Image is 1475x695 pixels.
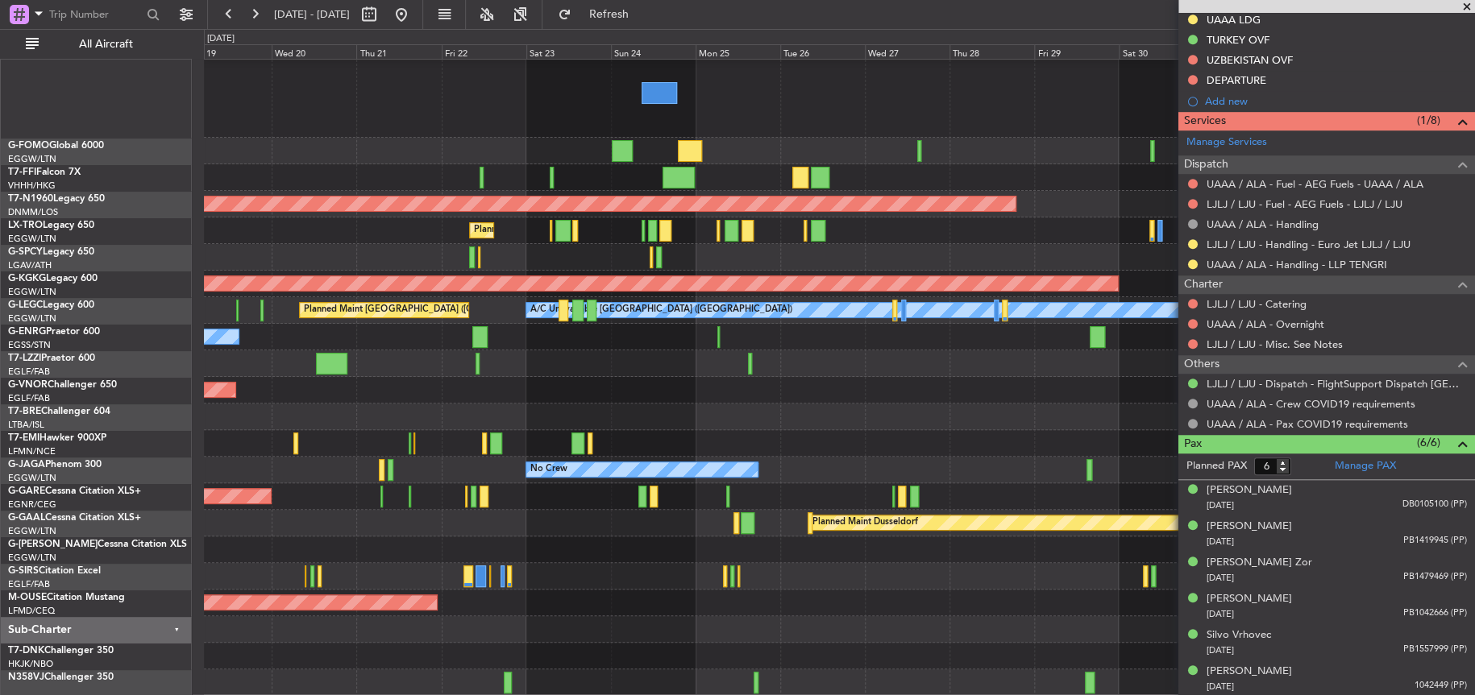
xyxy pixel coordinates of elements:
span: G-ENRG [8,327,46,337]
a: EGNR/CEG [8,498,56,511]
div: UZBEKISTAN OVF [1207,53,1293,67]
div: [PERSON_NAME] [1207,664,1292,680]
a: EGGW/LTN [8,153,56,165]
div: Planned Maint [GEOGRAPHIC_DATA] ([GEOGRAPHIC_DATA]) [304,298,558,322]
a: EGGW/LTN [8,312,56,325]
a: EGGW/LTN [8,233,56,245]
div: Fri 29 [1034,44,1119,59]
span: Others [1184,355,1219,374]
a: LJLJ / LJU - Fuel - AEG Fuels - LJLJ / LJU [1207,197,1402,211]
span: Refresh [575,9,642,20]
a: EGGW/LTN [8,286,56,298]
span: LX-TRO [8,221,43,230]
div: Planned Maint [GEOGRAPHIC_DATA] ([GEOGRAPHIC_DATA]) [474,218,728,242]
span: Dispatch [1184,155,1228,174]
a: EGGW/LTN [8,525,56,537]
span: [DATE] [1207,644,1234,656]
span: M-OUSE [8,593,47,602]
span: G-SIRS [8,566,39,576]
span: [DATE] [1207,681,1234,693]
a: UAAA / ALA - Handling [1207,217,1319,231]
span: T7-DNK [8,646,44,656]
div: [PERSON_NAME] [1207,482,1292,498]
span: [DATE] [1207,536,1234,548]
a: LFMD/CEQ [8,605,55,617]
span: G-VNOR [8,380,48,390]
div: Sun 24 [611,44,696,59]
a: DNMM/LOS [8,206,58,218]
span: Services [1184,112,1226,130]
span: G-KGKG [8,274,46,283]
a: T7-FFIFalcon 7X [8,168,81,177]
a: UAAA / ALA - Pax COVID19 requirements [1207,417,1408,431]
div: [PERSON_NAME] Zor [1207,555,1312,571]
span: Charter [1184,275,1223,294]
span: 1042449 (PP) [1415,679,1467,693]
button: Refresh [551,2,647,27]
a: N358VJChallenger 350 [8,672,114,682]
div: [PERSON_NAME] [1207,591,1292,607]
div: Thu 28 [949,44,1034,59]
a: UAAA / ALA - Crew COVID19 requirements [1207,397,1415,411]
a: G-ENRGPraetor 600 [8,327,100,337]
div: No Crew [530,457,567,482]
span: T7-EMI [8,433,39,443]
label: Planned PAX [1186,458,1247,474]
a: LJLJ / LJU - Catering [1207,297,1307,311]
div: Sat 30 [1119,44,1203,59]
a: G-GAALCessna Citation XLS+ [8,513,141,523]
span: PB1557999 (PP) [1403,643,1467,656]
a: UAAA / ALA - Fuel - AEG Fuels - UAAA / ALA [1207,177,1423,191]
div: Silvo Vrhovec [1207,627,1271,643]
span: Pax [1184,435,1202,453]
div: A/C Unavailable [GEOGRAPHIC_DATA] ([GEOGRAPHIC_DATA]) [530,298,792,322]
span: PB1419945 (PP) [1403,534,1467,548]
a: UAAA / ALA - Overnight [1207,317,1324,331]
span: DB0105100 (PP) [1402,498,1467,511]
div: Tue 26 [780,44,865,59]
a: Manage PAX [1335,458,1396,474]
span: [DATE] - [DATE] [274,7,350,22]
span: T7-FFI [8,168,36,177]
div: Mon 25 [696,44,780,59]
a: T7-DNKChallenger 350 [8,646,114,656]
div: [DATE] [207,32,235,46]
a: EGGW/LTN [8,552,56,564]
a: G-KGKGLegacy 600 [8,274,98,283]
a: T7-BREChallenger 604 [8,407,110,416]
a: LX-TROLegacy 650 [8,221,94,230]
a: G-GARECessna Citation XLS+ [8,486,141,496]
input: Trip Number [49,2,142,27]
a: G-FOMOGlobal 6000 [8,141,104,151]
div: Planned Maint Dusseldorf [812,511,918,535]
a: EGSS/STN [8,339,51,351]
span: G-GARE [8,486,45,496]
a: LJLJ / LJU - Misc. See Notes [1207,337,1343,351]
a: G-SIRSCitation Excel [8,566,101,576]
span: (1/8) [1417,112,1440,129]
a: VHHH/HKG [8,180,56,192]
span: All Aircraft [42,39,170,50]
span: G-SPCY [8,247,43,257]
div: UAAA LDG [1207,13,1261,27]
a: LJLJ / LJU - Handling - Euro Jet LJLJ / LJU [1207,238,1411,251]
span: [DATE] [1207,572,1234,584]
a: EGLF/FAB [8,392,50,404]
a: LFMN/NCE [8,445,56,457]
span: N358VJ [8,672,44,682]
a: G-[PERSON_NAME]Cessna Citation XLS [8,540,187,549]
a: T7-LZZIPraetor 600 [8,354,95,363]
div: TURKEY OVF [1207,33,1269,47]
span: G-LEGC [8,300,43,310]
a: M-OUSECitation Mustang [8,593,125,602]
div: Fri 22 [442,44,526,59]
span: [DATE] [1207,499,1234,511]
span: G-GAAL [8,513,45,523]
a: Manage Services [1186,134,1267,151]
span: (6/6) [1417,434,1440,451]
a: HKJK/NBO [8,658,53,670]
span: G-JAGA [8,460,45,470]
a: UAAA / ALA - Handling - LLP TENGRI [1207,258,1387,271]
div: [PERSON_NAME] [1207,519,1292,535]
span: T7-BRE [8,407,41,416]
